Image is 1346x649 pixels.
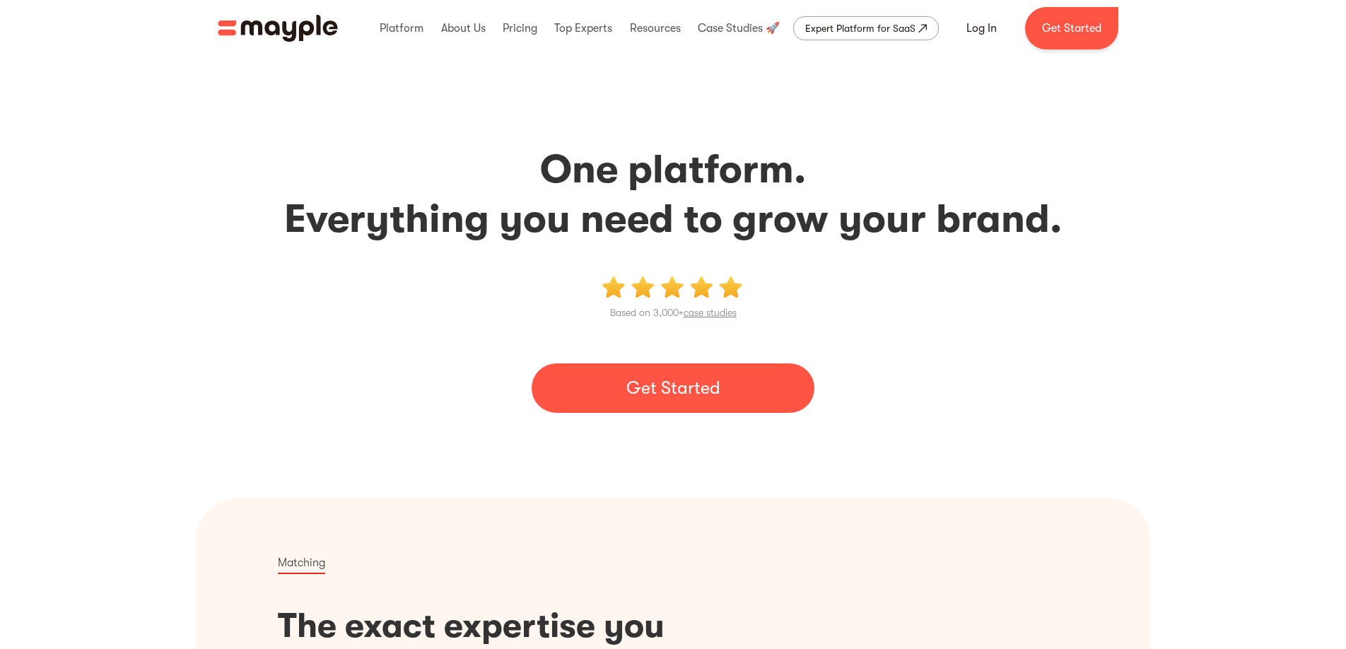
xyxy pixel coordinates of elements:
[499,6,541,51] div: Pricing
[793,16,939,40] a: Expert Platform for SaaS
[949,11,1014,45] a: Log In
[684,307,737,318] a: case studies
[218,15,338,42] a: home
[438,6,489,51] div: About Us
[199,145,1147,244] h2: One platform. Everything you need to grow your brand.
[218,15,338,42] img: Mayple logo
[532,363,814,413] a: Get Started
[551,6,616,51] div: Top Experts
[1025,7,1118,49] a: Get Started
[626,6,684,51] div: Resources
[610,304,737,321] p: Based on 3,000+
[805,20,915,37] div: Expert Platform for SaaS
[278,554,325,574] p: Matching
[376,6,427,51] div: Platform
